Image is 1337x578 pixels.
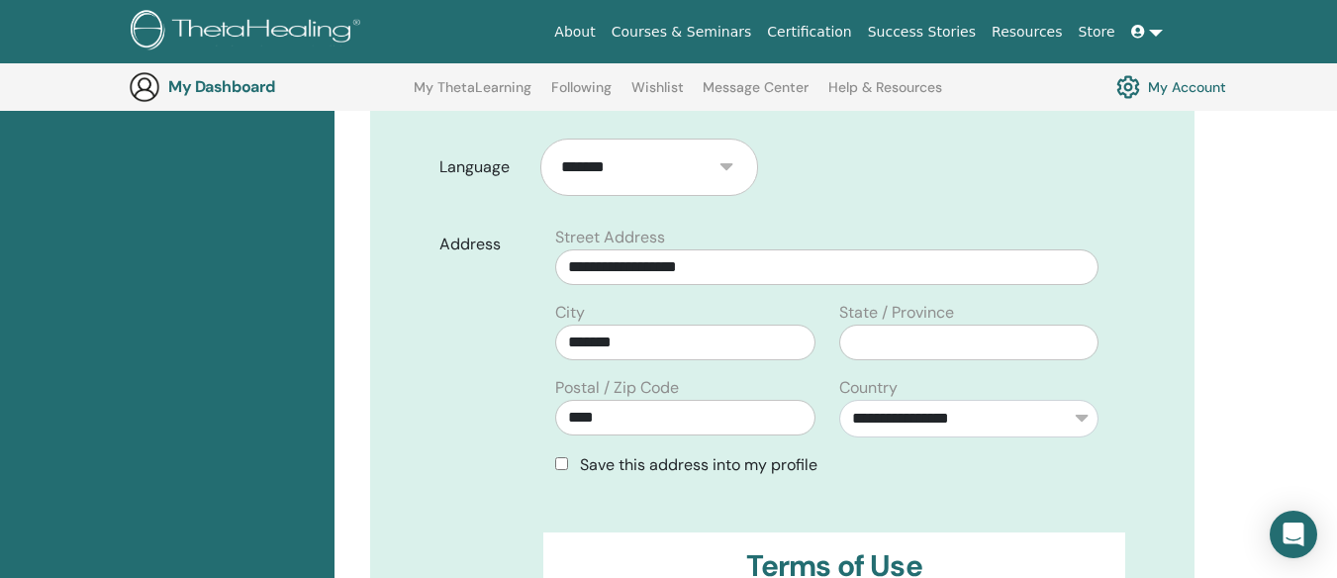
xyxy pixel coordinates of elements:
[703,79,809,111] a: Message Center
[1116,70,1140,104] img: cog.svg
[168,77,366,96] h3: My Dashboard
[425,148,541,186] label: Language
[580,454,817,475] span: Save this address into my profile
[129,71,160,103] img: generic-user-icon.jpg
[546,14,603,50] a: About
[1071,14,1123,50] a: Store
[604,14,760,50] a: Courses & Seminars
[839,301,954,325] label: State / Province
[631,79,684,111] a: Wishlist
[759,14,859,50] a: Certification
[414,79,531,111] a: My ThetaLearning
[984,14,1071,50] a: Resources
[555,376,679,400] label: Postal / Zip Code
[425,226,544,263] label: Address
[1270,511,1317,558] div: Open Intercom Messenger
[860,14,984,50] a: Success Stories
[551,79,612,111] a: Following
[131,10,367,54] img: logo.png
[828,79,942,111] a: Help & Resources
[555,301,585,325] label: City
[1116,70,1226,104] a: My Account
[555,226,665,249] label: Street Address
[839,376,898,400] label: Country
